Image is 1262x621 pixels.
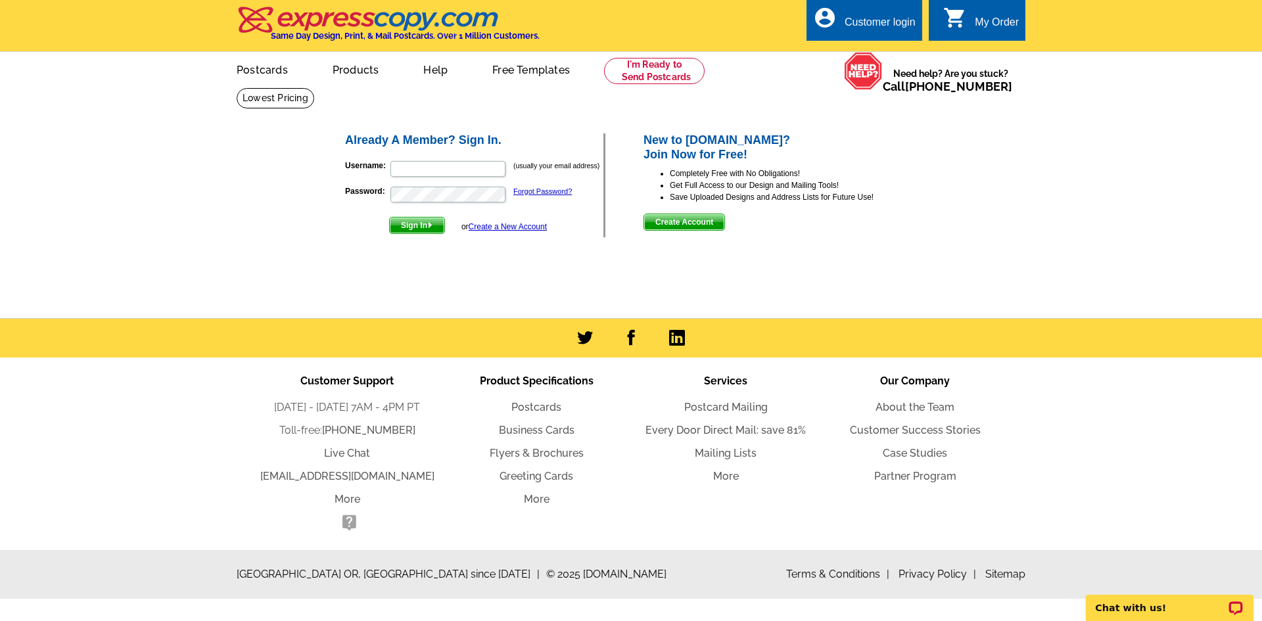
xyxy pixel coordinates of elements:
a: [PHONE_NUMBER] [322,424,415,436]
h2: New to [DOMAIN_NAME]? Join Now for Free! [643,133,919,162]
a: Postcard Mailing [684,401,768,413]
a: Create a New Account [469,222,547,231]
a: Sitemap [985,568,1025,580]
a: Every Door Direct Mail: save 81% [645,424,806,436]
button: Create Account [643,214,725,231]
a: About the Team [876,401,954,413]
a: Forgot Password? [513,187,572,195]
small: (usually your email address) [513,162,599,170]
span: Our Company [880,375,950,387]
a: More [335,493,360,505]
label: Password: [345,185,389,197]
a: Customer Success Stories [850,424,981,436]
a: Postcards [511,401,561,413]
li: Completely Free with No Obligations! [670,168,919,179]
a: Case Studies [883,447,947,459]
a: Greeting Cards [500,470,573,482]
li: [DATE] - [DATE] 7AM - 4PM PT [252,400,442,415]
label: Username: [345,160,389,172]
iframe: LiveChat chat widget [1077,580,1262,621]
button: Sign In [389,217,445,234]
a: [EMAIL_ADDRESS][DOMAIN_NAME] [260,470,434,482]
a: More [524,493,549,505]
a: Same Day Design, Print, & Mail Postcards. Over 1 Million Customers. [237,16,540,41]
a: Products [312,53,400,84]
span: Customer Support [300,375,394,387]
li: Save Uploaded Designs and Address Lists for Future Use! [670,191,919,203]
h4: Same Day Design, Print, & Mail Postcards. Over 1 Million Customers. [271,31,540,41]
i: shopping_cart [943,6,967,30]
a: [PHONE_NUMBER] [905,80,1012,93]
span: Sign In [390,218,444,233]
a: Terms & Conditions [786,568,889,580]
a: Postcards [216,53,309,84]
a: Flyers & Brochures [490,447,584,459]
div: Customer login [845,16,916,35]
span: [GEOGRAPHIC_DATA] OR, [GEOGRAPHIC_DATA] since [DATE] [237,566,540,582]
span: Services [704,375,747,387]
a: Mailing Lists [695,447,757,459]
a: Partner Program [874,470,956,482]
span: Create Account [644,214,724,230]
a: Free Templates [471,53,591,84]
span: Call [883,80,1012,93]
li: Get Full Access to our Design and Mailing Tools! [670,179,919,191]
span: © 2025 [DOMAIN_NAME] [546,566,666,582]
span: Need help? Are you stuck? [883,67,1019,93]
a: Privacy Policy [899,568,976,580]
img: button-next-arrow-white.png [427,222,433,228]
span: Product Specifications [480,375,594,387]
a: account_circle Customer login [813,14,916,31]
div: or [461,221,547,233]
a: Help [402,53,469,84]
a: shopping_cart My Order [943,14,1019,31]
a: More [713,470,739,482]
a: Business Cards [499,424,574,436]
h2: Already A Member? Sign In. [345,133,603,148]
li: Toll-free: [252,423,442,438]
a: Live Chat [324,447,370,459]
img: help [844,52,883,90]
i: account_circle [813,6,837,30]
div: My Order [975,16,1019,35]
